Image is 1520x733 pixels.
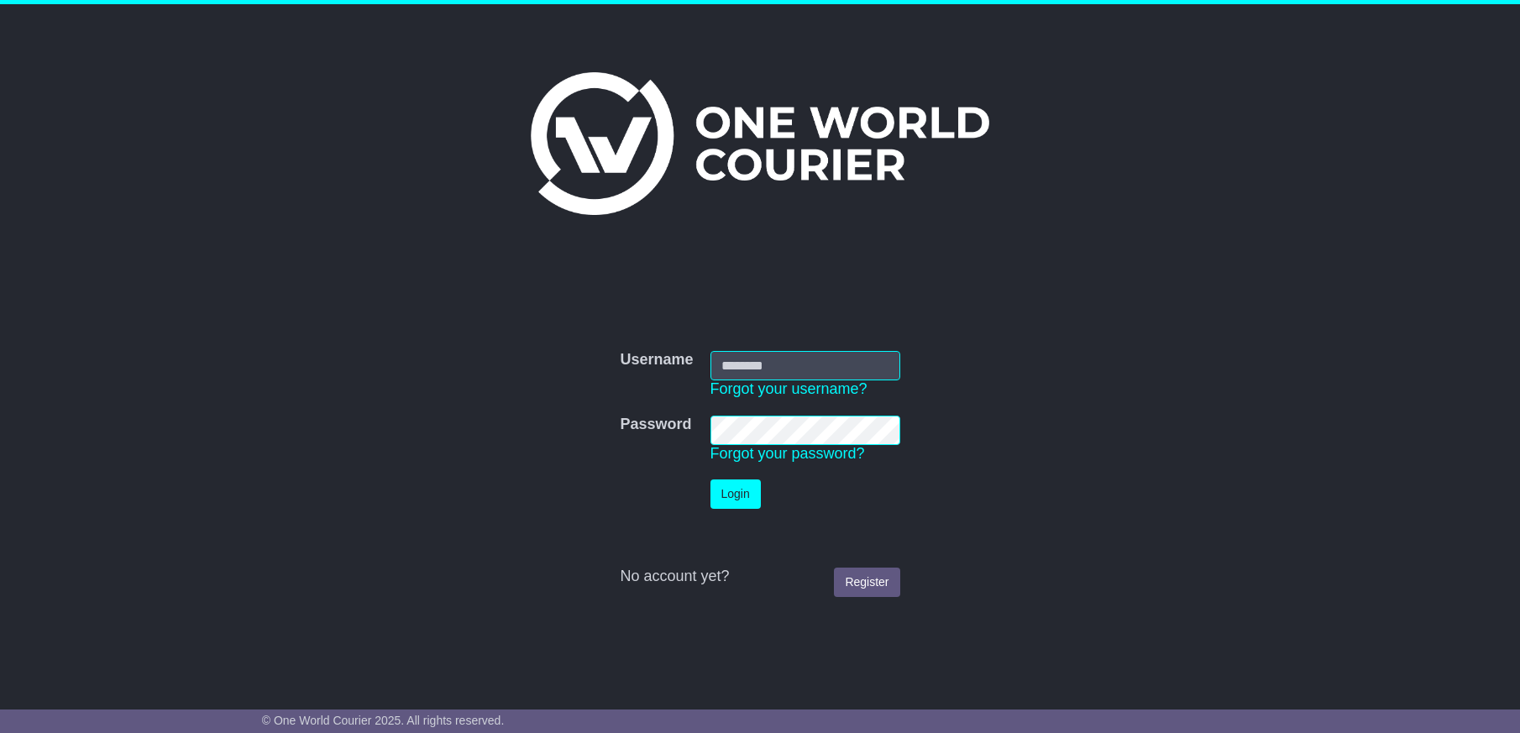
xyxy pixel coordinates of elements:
button: Login [710,479,761,509]
a: Forgot your password? [710,445,865,462]
img: One World [531,72,989,215]
label: Username [620,351,693,369]
span: © One World Courier 2025. All rights reserved. [262,714,505,727]
a: Register [834,568,899,597]
label: Password [620,416,691,434]
a: Forgot your username? [710,380,867,397]
div: No account yet? [620,568,899,586]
